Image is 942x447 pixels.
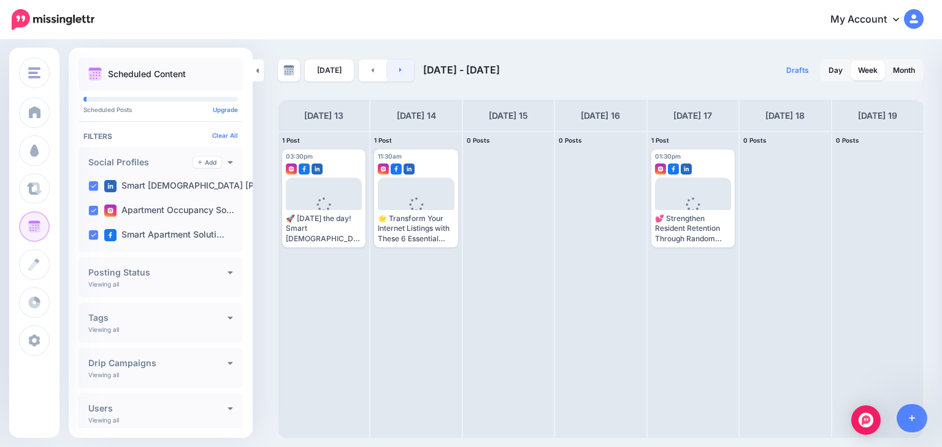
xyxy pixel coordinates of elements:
[286,214,362,244] div: 🚀 [DATE] the day! Smart [DEMOGRAPHIC_DATA] [PERSON_NAME]'s DMAA CALP certification course launche...
[655,214,731,244] div: 💕 Strengthen Resident Retention Through Random Acts of Kindness! 🏡 Transform your community relat...
[307,197,341,229] div: Loading
[374,137,392,144] span: 1 Post
[104,205,117,217] img: instagram-square.png
[851,405,881,435] div: Open Intercom Messenger
[88,326,119,333] p: Viewing all
[286,152,313,160] span: 03:30pm
[581,108,620,123] h4: [DATE] 16
[104,180,324,192] label: Smart [DEMOGRAPHIC_DATA] [PERSON_NAME]…
[299,163,310,175] img: facebook-square.png
[779,59,816,81] a: Drafts
[283,65,294,76] img: calendar-grey-darker.png
[404,163,415,175] img: linkedin-square.png
[378,163,389,175] img: instagram-square.png
[305,59,354,81] a: [DATE]
[378,214,454,244] div: 🌟 Transform Your Internet Listings with These 6 Essential Strategies! 🌟 📋 Start with accurate inf...
[108,70,186,78] p: Scheduled Content
[378,152,402,160] span: 11:30am
[399,197,433,229] div: Loading
[88,280,119,288] p: Viewing all
[651,137,669,144] span: 1 Post
[681,163,692,175] img: linkedin-square.png
[88,67,102,81] img: calendar.png
[489,108,528,123] h4: [DATE] 15
[765,108,805,123] h4: [DATE] 18
[312,163,323,175] img: linkedin-square.png
[423,64,500,76] span: [DATE] - [DATE]
[655,152,681,160] span: 01:30pm
[88,359,228,367] h4: Drip Campaigns
[212,132,238,139] a: Clear All
[467,137,490,144] span: 0 Posts
[673,108,712,123] h4: [DATE] 17
[104,180,117,192] img: linkedin-square.png
[213,106,238,113] a: Upgrade
[88,416,119,424] p: Viewing all
[836,137,859,144] span: 0 Posts
[104,205,234,217] label: Apartment Occupancy So…
[676,197,710,229] div: Loading
[28,67,40,78] img: menu.png
[821,61,850,80] a: Day
[886,61,922,80] a: Month
[282,137,300,144] span: 1 Post
[83,107,238,113] p: Scheduled Posts
[655,163,666,175] img: instagram-square.png
[391,163,402,175] img: facebook-square.png
[286,163,297,175] img: instagram-square.png
[88,158,193,167] h4: Social Profiles
[104,229,117,241] img: facebook-square.png
[12,9,94,30] img: Missinglettr
[559,137,582,144] span: 0 Posts
[88,314,228,322] h4: Tags
[668,163,679,175] img: facebook-square.png
[193,157,221,168] a: Add
[858,108,897,123] h4: [DATE] 19
[88,268,228,277] h4: Posting Status
[88,404,228,413] h4: Users
[304,108,343,123] h4: [DATE] 13
[786,67,809,74] span: Drafts
[743,137,767,144] span: 0 Posts
[818,5,924,35] a: My Account
[397,108,436,123] h4: [DATE] 14
[83,132,238,141] h4: Filters
[104,229,224,241] label: Smart Apartment Soluti…
[88,371,119,378] p: Viewing all
[851,61,885,80] a: Week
